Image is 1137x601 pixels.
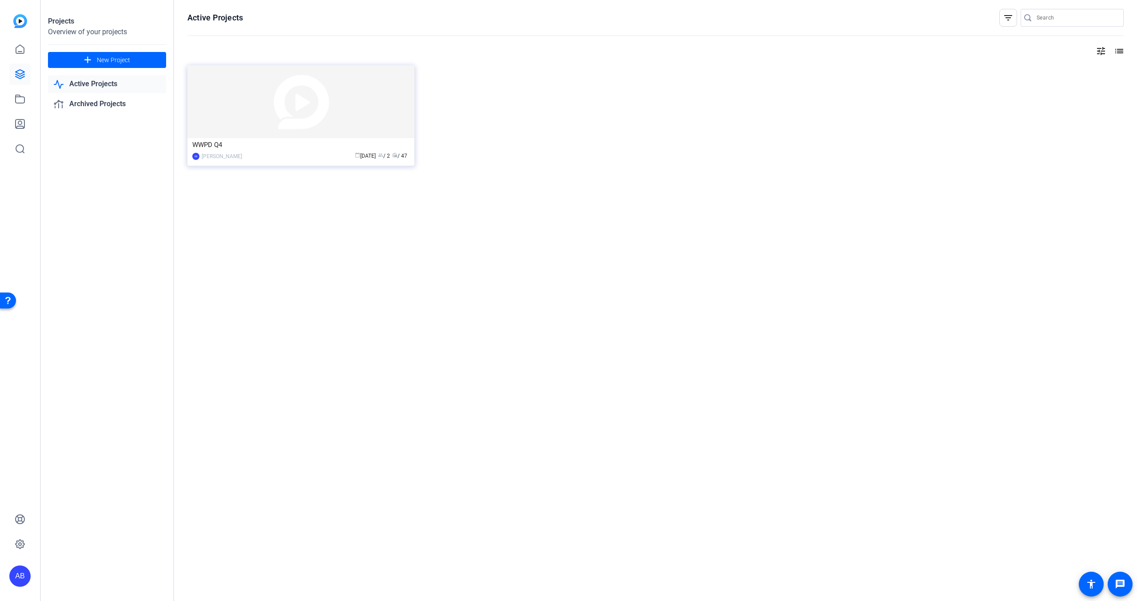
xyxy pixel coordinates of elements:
span: / 2 [378,153,390,159]
a: Active Projects [48,75,166,93]
div: WWPD Q4 [192,138,409,151]
mat-icon: message [1115,579,1125,589]
span: / 47 [392,153,407,159]
div: Projects [48,16,166,27]
mat-icon: filter_list [1003,12,1014,23]
span: [DATE] [355,153,376,159]
div: Overview of your projects [48,27,166,37]
div: AB [9,565,31,587]
mat-icon: list [1113,46,1124,56]
span: group [378,152,383,158]
div: [PERSON_NAME] [202,152,242,161]
span: calendar_today [355,152,360,158]
span: New Project [97,56,130,65]
div: AB [192,153,199,160]
mat-icon: tune [1096,46,1106,56]
a: Archived Projects [48,95,166,113]
span: radio [392,152,398,158]
mat-icon: add [82,55,93,66]
input: Search [1037,12,1117,23]
mat-icon: accessibility [1086,579,1097,589]
h1: Active Projects [187,12,243,23]
img: blue-gradient.svg [13,14,27,28]
button: New Project [48,52,166,68]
